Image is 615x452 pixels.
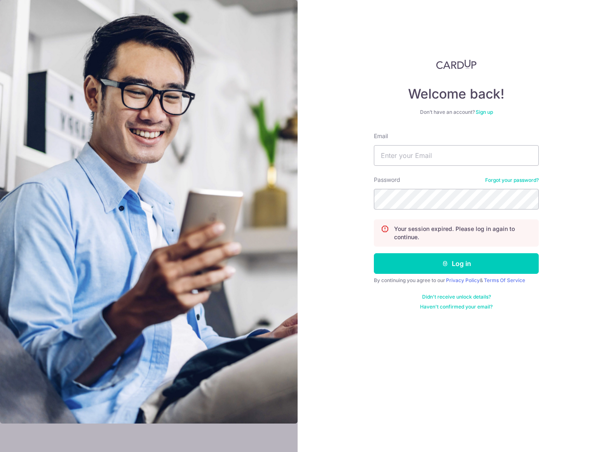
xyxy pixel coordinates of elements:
[422,294,491,300] a: Didn't receive unlock details?
[374,132,388,140] label: Email
[436,59,477,69] img: CardUp Logo
[374,145,539,166] input: Enter your Email
[420,304,493,310] a: Haven't confirmed your email?
[374,109,539,115] div: Don’t have an account?
[374,253,539,274] button: Log in
[476,109,493,115] a: Sign up
[394,225,532,241] p: Your session expired. Please log in again to continue.
[374,176,400,184] label: Password
[484,277,525,283] a: Terms Of Service
[446,277,480,283] a: Privacy Policy
[374,86,539,102] h4: Welcome back!
[485,177,539,184] a: Forgot your password?
[374,277,539,284] div: By continuing you agree to our &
